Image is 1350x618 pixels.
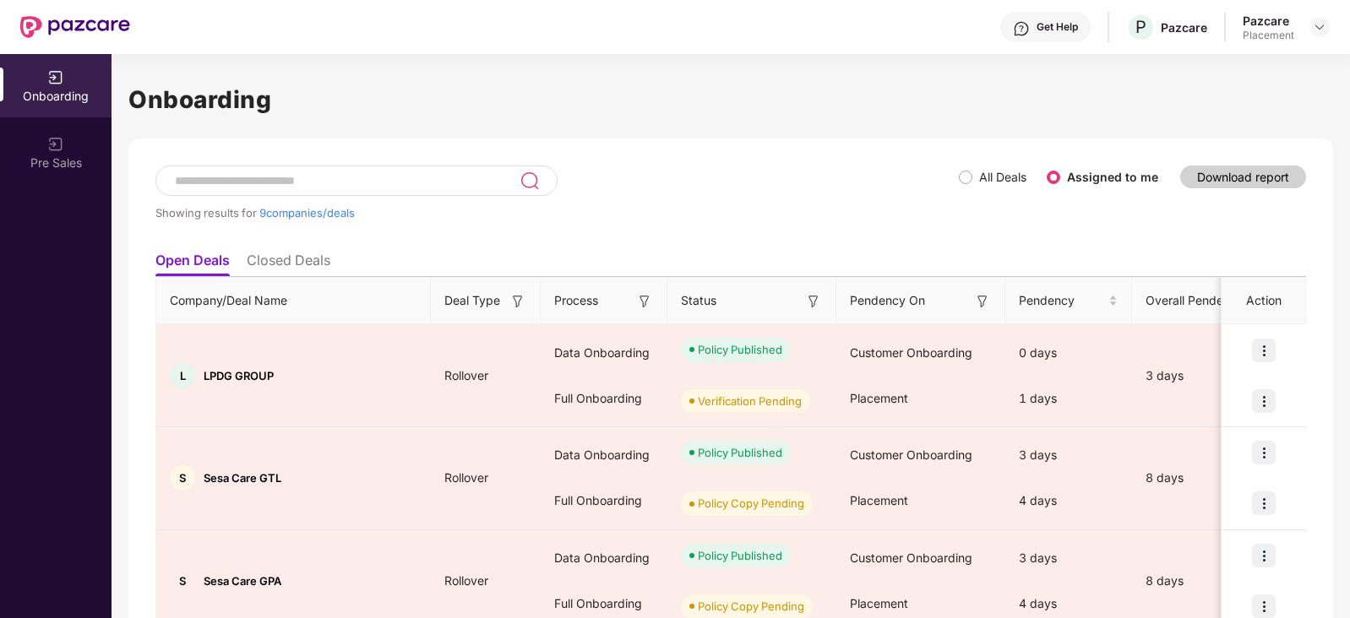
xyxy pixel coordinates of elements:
[1019,291,1105,310] span: Pendency
[1252,491,1276,515] img: icon
[204,369,274,382] span: LPDG GROUP
[698,598,804,615] div: Policy Copy Pending
[1161,19,1207,35] div: Pazcare
[850,291,925,310] span: Pendency On
[247,252,330,276] li: Closed Deals
[1005,478,1132,523] div: 4 days
[170,363,195,388] div: L
[850,493,908,507] span: Placement
[170,465,195,491] div: S
[1135,17,1146,37] span: P
[541,535,667,581] div: Data Onboarding
[509,293,526,310] img: svg+xml;base64,PHN2ZyB3aWR0aD0iMTYiIGhlaWdodD0iMTYiIHZpZXdCb3g9IjAgMCAxNiAxNiIgZmlsbD0ibm9uZSIgeG...
[1067,170,1158,184] label: Assigned to me
[1252,594,1276,618] img: icon
[979,170,1026,184] label: All Deals
[1313,20,1326,34] img: svg+xml;base64,PHN2ZyBpZD0iRHJvcGRvd24tMzJ4MzIiIHhtbG5zPSJodHRwOi8vd3d3LnczLm9yZy8yMDAwL3N2ZyIgd2...
[20,16,130,38] img: New Pazcare Logo
[1132,278,1276,324] th: Overall Pendency
[850,550,972,565] span: Customer Onboarding
[47,136,64,153] img: svg+xml;base64,PHN2ZyB3aWR0aD0iMjAiIGhlaWdodD0iMjAiIHZpZXdCb3g9IjAgMCAyMCAyMCIgZmlsbD0ibm9uZSIgeG...
[541,330,667,376] div: Data Onboarding
[974,293,991,310] img: svg+xml;base64,PHN2ZyB3aWR0aD0iMTYiIGhlaWdodD0iMTYiIHZpZXdCb3g9IjAgMCAxNiAxNiIgZmlsbD0ibm9uZSIgeG...
[1013,20,1030,37] img: svg+xml;base64,PHN2ZyBpZD0iSGVscC0zMngzMiIgeG1sbnM9Imh0dHA6Ly93d3cudzMub3JnLzIwMDAvc3ZnIiB3aWR0aD...
[541,432,667,478] div: Data Onboarding
[850,391,908,405] span: Placement
[1243,29,1294,42] div: Placement
[698,547,782,564] div: Policy Published
[541,478,667,523] div: Full Onboarding
[1222,278,1306,324] th: Action
[1252,339,1276,362] img: icon
[156,278,431,324] th: Company/Deal Name
[636,293,653,310] img: svg+xml;base64,PHN2ZyB3aWR0aD0iMTYiIGhlaWdodD0iMTYiIHZpZXdCb3g9IjAgMCAxNiAxNiIgZmlsbD0ibm9uZSIgeG...
[1005,330,1132,376] div: 0 days
[1243,13,1294,29] div: Pazcare
[698,444,782,461] div: Policy Published
[1037,20,1078,34] div: Get Help
[170,568,195,594] div: S
[259,206,355,220] span: 9 companies/deals
[1252,441,1276,464] img: icon
[850,596,908,610] span: Placement
[554,291,598,310] span: Process
[155,206,959,220] div: Showing results for
[431,573,502,588] span: Rollover
[850,447,972,462] span: Customer Onboarding
[204,574,281,588] span: Sesa Care GPA
[1252,544,1276,567] img: icon
[1252,389,1276,413] img: icon
[805,293,822,310] img: svg+xml;base64,PHN2ZyB3aWR0aD0iMTYiIGhlaWdodD0iMTYiIHZpZXdCb3g9IjAgMCAxNiAxNiIgZmlsbD0ibm9uZSIgeG...
[681,291,716,310] span: Status
[47,69,64,86] img: svg+xml;base64,PHN2ZyB3aWR0aD0iMjAiIGhlaWdodD0iMjAiIHZpZXdCb3g9IjAgMCAyMCAyMCIgZmlsbD0ibm9uZSIgeG...
[431,368,502,382] span: Rollover
[698,393,802,409] div: Verification Pending
[1132,366,1276,385] div: 3 days
[155,252,230,276] li: Open Deals
[698,495,804,512] div: Policy Copy Pending
[1132,572,1276,590] div: 8 days
[444,291,500,310] span: Deal Type
[1005,278,1132,324] th: Pendency
[698,341,782,358] div: Policy Published
[1005,535,1132,581] div: 3 days
[1005,376,1132,421] div: 1 days
[1132,469,1276,487] div: 8 days
[128,81,1333,118] h1: Onboarding
[520,171,539,191] img: svg+xml;base64,PHN2ZyB3aWR0aD0iMjQiIGhlaWdodD0iMjUiIHZpZXdCb3g9IjAgMCAyNCAyNSIgZmlsbD0ibm9uZSIgeG...
[541,376,667,421] div: Full Onboarding
[1005,432,1132,478] div: 3 days
[1180,165,1306,188] button: Download report
[204,471,281,485] span: Sesa Care GTL
[850,345,972,360] span: Customer Onboarding
[431,470,502,485] span: Rollover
